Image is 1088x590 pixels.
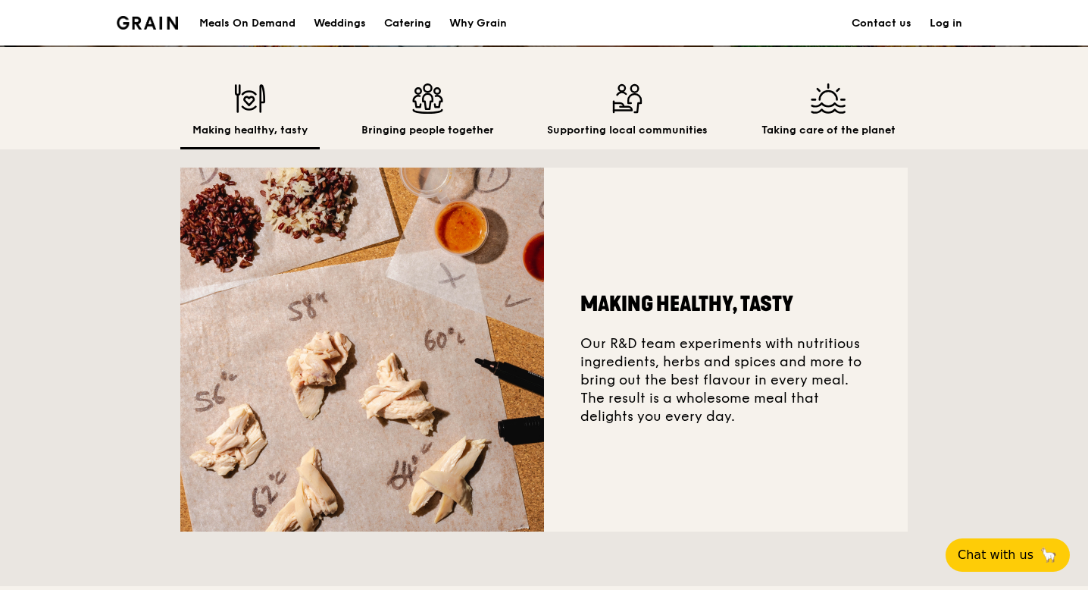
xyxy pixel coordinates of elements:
a: Log in [921,1,971,46]
h2: Taking care of the planet [761,123,896,138]
div: Catering [384,1,431,46]
img: Grain [117,16,178,30]
h2: Bringing people together [361,123,494,138]
div: Meals On Demand [199,1,295,46]
span: 🦙 [1040,546,1058,564]
h2: Making healthy, tasty [192,123,308,138]
img: Taking care of the planet [761,83,896,114]
h2: Making healthy, tasty [580,290,871,318]
a: Catering [375,1,440,46]
div: Why Grain [449,1,507,46]
img: Making healthy, tasty [192,83,308,114]
div: Our R&D team experiments with nutritious ingredients, herbs and spices and more to bring out the ... [544,168,908,532]
a: Why Grain [440,1,516,46]
div: Weddings [314,1,366,46]
img: Supporting local communities [547,83,708,114]
img: Making healthy, tasty [180,168,544,532]
h2: Supporting local communities [547,123,708,138]
span: Chat with us [958,546,1033,564]
button: Chat with us🦙 [946,538,1070,572]
a: Contact us [843,1,921,46]
a: Weddings [305,1,375,46]
img: Bringing people together [361,83,494,114]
